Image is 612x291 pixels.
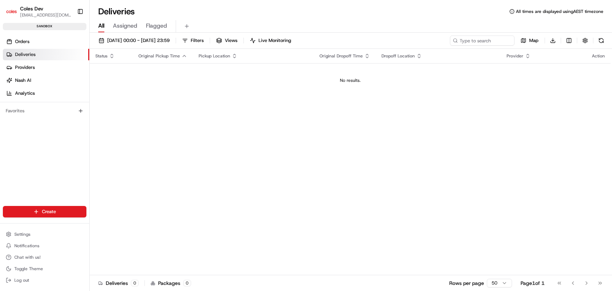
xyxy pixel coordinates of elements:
span: Log out [14,277,29,283]
div: sandbox [3,23,86,30]
div: No results. [92,78,608,83]
span: Map [529,37,539,44]
span: Assigned [113,22,137,30]
span: Providers [15,64,35,71]
span: Notifications [14,243,39,249]
button: Views [213,36,241,46]
a: Analytics [3,88,89,99]
span: Provider [507,53,523,59]
button: Create [3,206,86,217]
span: Settings [14,231,30,237]
span: Filters [191,37,204,44]
span: Status [95,53,108,59]
button: Toggle Theme [3,264,86,274]
span: Views [225,37,237,44]
button: Map [517,36,542,46]
div: 0 [183,280,191,286]
span: Chat with us! [14,254,41,260]
span: [DATE] 00:00 - [DATE] 23:59 [107,37,170,44]
button: [EMAIL_ADDRESS][DOMAIN_NAME] [20,12,71,18]
span: Create [42,208,56,215]
span: Deliveries [15,51,35,58]
button: Coles Dev [20,5,43,12]
button: Settings [3,229,86,239]
input: Type to search [450,36,514,46]
a: Providers [3,62,89,73]
button: Refresh [596,36,606,46]
button: Live Monitoring [247,36,294,46]
a: Orders [3,36,89,47]
button: Coles DevColes Dev[EMAIL_ADDRESS][DOMAIN_NAME] [3,3,74,20]
div: Action [592,53,605,59]
span: Analytics [15,90,35,97]
span: Nash AI [15,77,31,84]
span: Flagged [146,22,167,30]
div: Deliveries [98,280,139,287]
button: Log out [3,275,86,285]
span: All times are displayed using AEST timezone [516,9,603,14]
a: Nash AI [3,75,89,86]
span: Dropoff Location [381,53,415,59]
span: Original Pickup Time [138,53,180,59]
p: Rows per page [449,280,484,287]
button: Notifications [3,241,86,251]
button: [DATE] 00:00 - [DATE] 23:59 [95,36,173,46]
span: Toggle Theme [14,266,43,272]
span: Original Dropoff Time [319,53,363,59]
div: 0 [131,280,139,286]
span: Orders [15,38,29,45]
button: Chat with us! [3,252,86,262]
span: All [98,22,104,30]
div: Packages [151,280,191,287]
div: Favorites [3,105,86,117]
h1: Deliveries [98,6,135,17]
a: Deliveries [3,49,89,60]
img: Coles Dev [6,6,17,17]
span: Pickup Location [199,53,230,59]
span: Live Monitoring [258,37,291,44]
div: Page 1 of 1 [521,280,545,287]
button: Filters [179,36,207,46]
